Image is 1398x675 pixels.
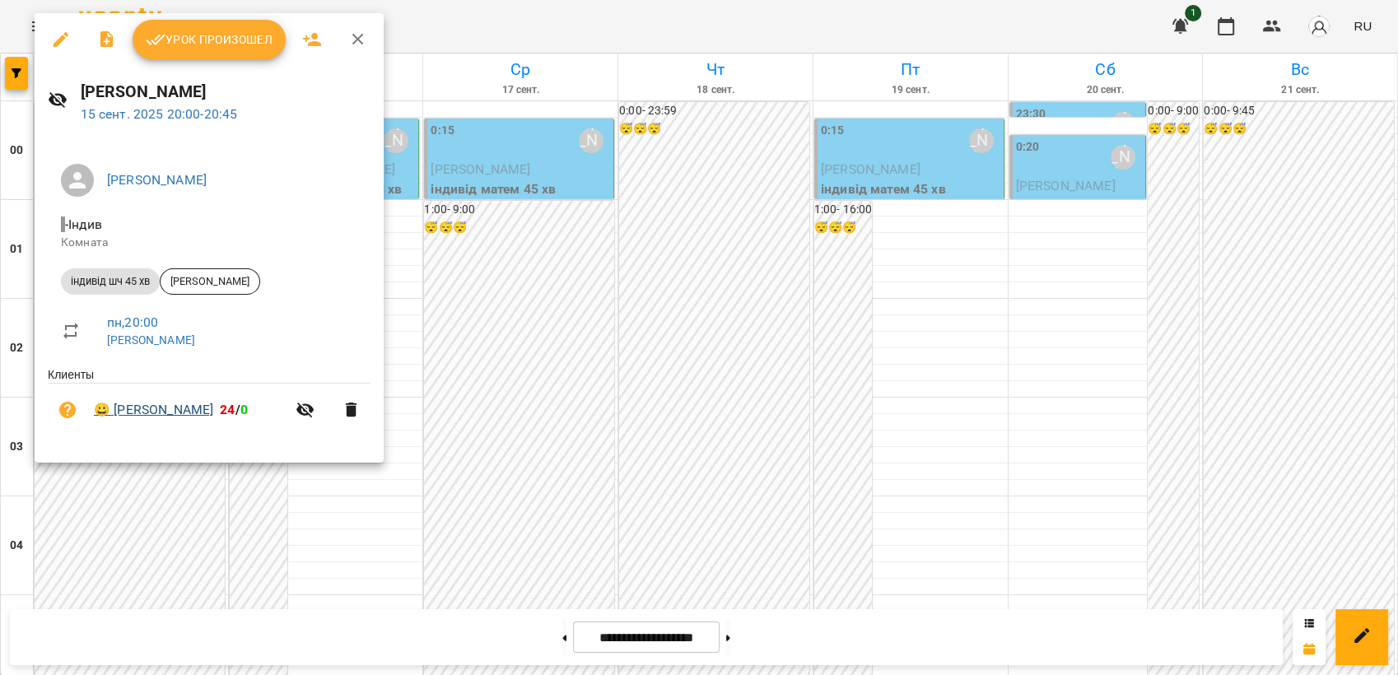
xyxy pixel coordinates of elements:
[240,402,248,417] span: 0
[61,216,105,232] span: - Індив
[61,274,160,289] span: індивід шч 45 хв
[161,274,259,289] span: [PERSON_NAME]
[94,400,213,420] a: 😀 [PERSON_NAME]
[61,235,357,251] p: Комната
[48,366,370,443] ul: Клиенты
[107,333,195,347] a: [PERSON_NAME]
[133,20,286,59] button: Урок произошел
[48,390,87,430] button: Визит пока не оплачен. Добавить оплату?
[220,402,248,417] b: /
[81,79,371,105] h6: [PERSON_NAME]
[146,30,273,49] span: Урок произошел
[220,402,235,417] span: 24
[107,172,207,188] a: [PERSON_NAME]
[160,268,260,295] div: [PERSON_NAME]
[81,106,238,122] a: 15 сент. 2025 20:00-20:45
[107,314,158,330] a: пн , 20:00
